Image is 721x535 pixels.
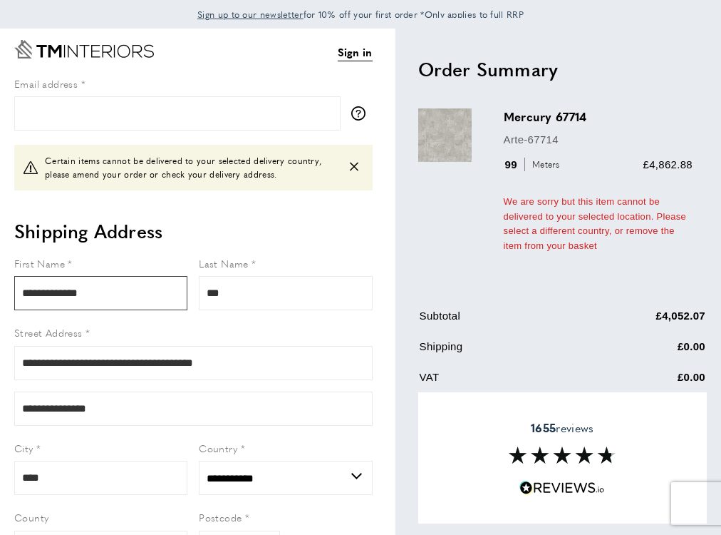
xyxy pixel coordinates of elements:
strong: 1655 [531,419,556,436]
div: 99 [504,156,565,173]
span: Postcode [199,510,242,524]
span: Meters [524,158,564,171]
span: First Name [14,256,65,270]
span: Country [199,441,237,455]
a: Sign up to our newsletter [197,7,304,21]
td: Shipping [420,338,577,366]
span: Email address [14,76,78,91]
td: Subtotal [420,307,577,335]
span: City [14,441,33,455]
td: £4,052.07 [579,307,705,335]
a: Sign in [338,44,373,61]
span: Street Address [14,325,83,340]
span: for 10% off your first order *Only applies to full RRP [197,8,524,21]
td: £0.00 [579,338,705,366]
p: Arte-67714 [504,131,693,148]
img: Mercury 67714 [418,108,472,162]
h2: Order Summary [418,56,707,82]
span: Certain items cannot be delivered to your selected delivery country, please amend your order or c... [45,154,337,181]
div: We are sorry but this item cannot be delivered to your selected location. Please select a differe... [504,195,693,254]
td: VAT [420,369,577,397]
h2: Shipping Address [14,218,373,244]
span: £4,862.88 [643,158,693,170]
a: Go to Home page [14,40,154,58]
h3: Mercury 67714 [504,108,693,125]
td: £0.00 [579,369,705,397]
img: Reviews section [509,447,616,464]
span: Sign up to our newsletter [197,8,304,21]
span: Last Name [199,256,249,270]
span: County [14,510,48,524]
span: reviews [531,421,593,435]
button: More information [351,106,373,121]
img: Reviews.io 5 stars [519,481,605,495]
